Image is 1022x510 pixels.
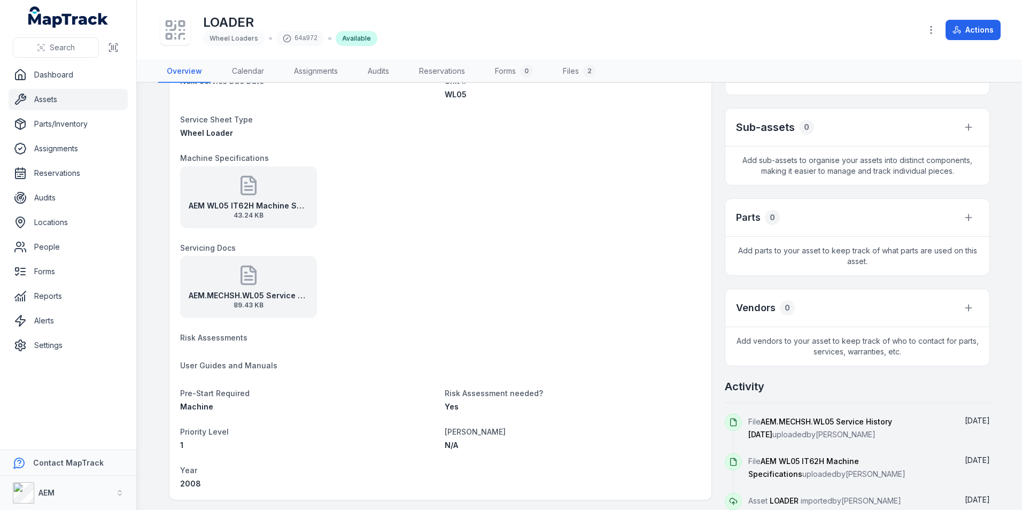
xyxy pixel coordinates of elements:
h2: Sub-assets [736,120,795,135]
span: [DATE] [965,495,990,504]
a: Audits [9,187,128,208]
a: Audits [359,60,398,83]
a: Alerts [9,310,128,331]
span: N/A [445,441,458,450]
span: Year [180,466,197,475]
span: Add parts to your asset to keep track of what parts are used on this asset. [725,237,989,275]
time: 05/09/2025, 11:40:21 am [965,455,990,465]
a: Assignments [285,60,346,83]
time: 19/09/2025, 3:18:40 pm [965,416,990,425]
a: Overview [158,60,211,83]
h3: Parts [736,210,761,225]
div: 0 [765,210,780,225]
span: Machine Specifications [180,153,269,163]
span: AEM WL05 IT62H Machine Specifications [748,457,859,478]
span: LOADER [770,496,799,505]
div: Available [336,31,377,46]
span: File uploaded by [PERSON_NAME] [748,457,905,478]
a: Parts/Inventory [9,113,128,135]
h1: LOADER [203,14,377,31]
strong: AEM WL05 IT62H Machine Specifications [189,200,308,211]
a: Calendar [223,60,273,83]
span: Priority Level [180,427,229,436]
strong: AEM [38,488,55,497]
span: Asset imported by [PERSON_NAME] [748,496,901,505]
a: Reports [9,285,128,307]
span: Service Sheet Type [180,115,253,124]
a: Forms [9,261,128,282]
span: User Guides and Manuals [180,361,277,370]
span: 89.43 KB [189,301,308,310]
span: Add sub-assets to organise your assets into distinct components, making it easier to manage and t... [725,146,989,185]
span: Pre-Start Required [180,389,250,398]
span: Wheel Loaders [210,34,258,42]
div: 0 [520,65,533,78]
strong: Contact MapTrack [33,458,104,467]
span: Wheel Loader [180,128,233,137]
div: 0 [799,120,814,135]
span: AEM.MECHSH.WL05 Service History [DATE] [748,417,892,439]
span: Machine [180,402,213,411]
h2: Activity [725,379,764,394]
a: People [9,236,128,258]
span: [PERSON_NAME] [445,427,506,436]
span: Servicing Docs [180,243,236,252]
span: 43.24 KB [189,211,308,220]
div: 0 [780,300,795,315]
a: Reservations [411,60,474,83]
a: MapTrack [28,6,109,28]
time: 20/08/2025, 10:08:45 am [965,495,990,504]
a: Assignments [9,138,128,159]
a: Reservations [9,163,128,184]
div: 64a972 [276,31,324,46]
button: Search [13,37,99,58]
a: Files2 [554,60,605,83]
a: Dashboard [9,64,128,86]
span: Add vendors to your asset to keep track of who to contact for parts, services, warranties, etc. [725,327,989,366]
span: WL05 [445,90,467,99]
span: [DATE] [965,455,990,465]
div: 2 [583,65,596,78]
a: Assets [9,89,128,110]
a: Settings [9,335,128,356]
span: 2008 [180,479,201,488]
a: Forms0 [486,60,541,83]
a: Locations [9,212,128,233]
span: Risk Assessments [180,333,247,342]
span: File uploaded by [PERSON_NAME] [748,417,892,439]
span: 1 [180,441,183,450]
h3: Vendors [736,300,776,315]
span: Search [50,42,75,53]
span: [DATE] [965,416,990,425]
span: Risk Assessment needed? [445,389,543,398]
span: Yes [445,402,459,411]
strong: AEM.MECHSH.WL05 Service History [DATE] [189,290,308,301]
button: Actions [946,20,1001,40]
